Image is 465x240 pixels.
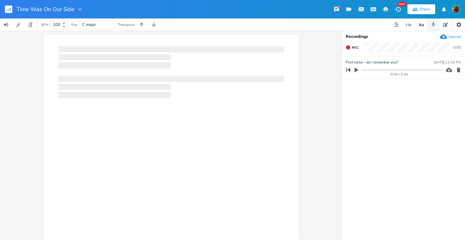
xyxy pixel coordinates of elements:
[452,5,460,13] img: Susan Rowe
[420,6,430,12] div: Share
[356,73,443,76] div: 0:00 / 0:00
[343,43,361,52] button: Rec
[71,23,77,26] div: Key
[398,2,406,6] div: New
[346,35,461,39] div: Recordings
[440,33,461,40] button: Upload
[392,4,404,15] button: New
[118,23,135,26] div: Transpose
[352,45,359,50] span: Rec
[17,6,74,12] span: Time Was On Our Side
[41,23,48,26] div: BPM
[407,4,435,14] button: Share
[82,22,96,27] span: C major
[448,34,461,39] div: Upload
[346,59,398,65] span: First verse – do I remember you?
[434,61,461,64] div: [DATE] 12:18 PM
[453,46,461,49] div: 0:00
